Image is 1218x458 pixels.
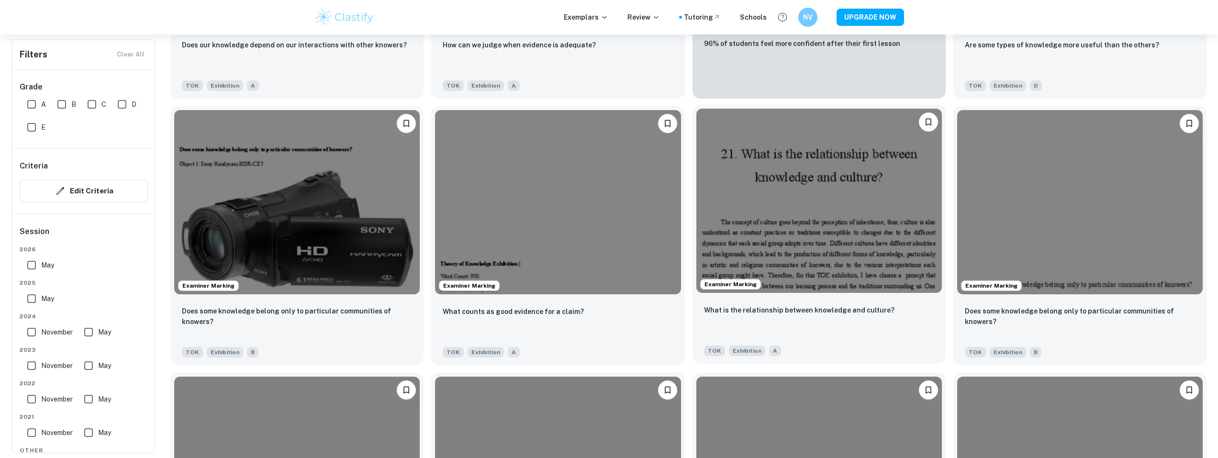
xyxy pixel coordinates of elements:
span: TOK [182,347,203,357]
span: A [247,80,259,91]
a: Examiner MarkingBookmarkWhat counts as good evidence for a claim?TOKExhibitionA [431,106,684,365]
span: Exhibition [207,347,243,357]
h6: Grade [20,81,148,93]
span: May [98,427,111,438]
button: UPGRADE NOW [837,9,904,26]
p: How can we judge when evidence is adequate? [443,40,596,50]
span: 2021 [20,413,148,421]
span: D [1030,80,1042,91]
p: Are some types of knowledge more useful than the others? [965,40,1159,50]
h6: Filters [20,48,47,61]
button: Bookmark [658,380,677,400]
a: Tutoring [684,12,721,22]
img: TOK Exhibition example thumbnail: Does some knowledge belong only to parti [957,110,1203,294]
span: November [41,394,73,404]
p: Does some knowledge belong only to particular communities of knowers? [182,306,412,327]
img: TOK Exhibition example thumbnail: Does some knowledge belong only to parti [174,110,420,294]
button: Help and Feedback [774,9,791,25]
span: Exhibition [990,80,1026,91]
button: Bookmark [397,380,416,400]
button: NV [798,8,817,27]
span: Other [20,446,148,455]
button: Bookmark [1180,380,1199,400]
button: Bookmark [1180,114,1199,133]
span: May [41,293,54,304]
span: A [41,99,46,110]
button: Bookmark [397,114,416,133]
a: Examiner MarkingBookmarkDoes some knowledge belong only to particular communities of knowers?TOKE... [170,106,424,365]
p: Does some knowledge belong only to particular communities of knowers? [965,306,1195,327]
img: TOK Exhibition example thumbnail: What counts as good evidence for a claim [435,110,681,294]
span: Exhibition [207,80,243,91]
span: TOK [182,80,203,91]
p: What counts as good evidence for a claim? [443,306,584,317]
span: E [41,122,45,133]
h6: NV [802,12,813,22]
span: Examiner Marking [439,281,499,290]
span: November [41,427,73,438]
span: Exhibition [729,346,765,356]
h6: Session [20,226,148,245]
p: What is the relationship between knowledge and culture? [704,305,894,315]
span: A [769,346,781,356]
span: November [41,327,73,337]
span: May [98,360,111,371]
span: Examiner Marking [961,281,1021,290]
span: TOK [965,80,986,91]
button: Bookmark [658,114,677,133]
span: C [101,99,106,110]
p: Does our knowledge depend on our interactions with other knowers? [182,40,407,50]
span: TOK [965,347,986,357]
span: Exhibition [990,347,1026,357]
span: 2024 [20,312,148,321]
span: 2022 [20,379,148,388]
span: 2023 [20,346,148,354]
span: Examiner Marking [701,280,760,289]
a: Examiner MarkingBookmarkWhat is the relationship between knowledge and culture?TOKExhibitionA [693,106,946,365]
span: B [1030,347,1041,357]
span: May [41,260,54,270]
button: Bookmark [919,112,938,132]
span: November [41,360,73,371]
img: TOK Exhibition example thumbnail: What is the relationship between knowled [696,109,942,293]
span: Examiner Marking [179,281,238,290]
span: Exhibition [468,80,504,91]
span: TOK [443,80,464,91]
p: Review [627,12,660,22]
span: A [508,80,520,91]
span: May [98,394,111,404]
span: 2026 [20,245,148,254]
p: Exemplars [564,12,608,22]
span: Exhibition [468,347,504,357]
span: A [508,347,520,357]
h6: Criteria [20,160,48,172]
span: B [247,347,258,357]
a: Examiner MarkingBookmarkDoes some knowledge belong only to particular communities of knowers?TOKE... [953,106,1207,365]
span: D [132,99,136,110]
img: Clastify logo [314,8,375,27]
a: Schools [740,12,767,22]
p: 96% of students feel more confident after their first lesson [704,38,900,49]
span: B [71,99,76,110]
span: TOK [443,347,464,357]
span: 2025 [20,279,148,287]
button: Bookmark [919,380,938,400]
button: Edit Criteria [20,179,148,202]
span: May [98,327,111,337]
span: TOK [704,346,725,356]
